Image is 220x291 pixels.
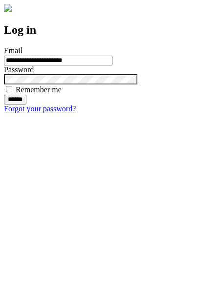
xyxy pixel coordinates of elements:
img: logo-4e3dc11c47720685a147b03b5a06dd966a58ff35d612b21f08c02c0306f2b779.png [4,4,12,12]
label: Remember me [16,85,62,94]
a: Forgot your password? [4,104,76,113]
label: Password [4,65,34,74]
h2: Log in [4,23,216,37]
label: Email [4,46,22,55]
